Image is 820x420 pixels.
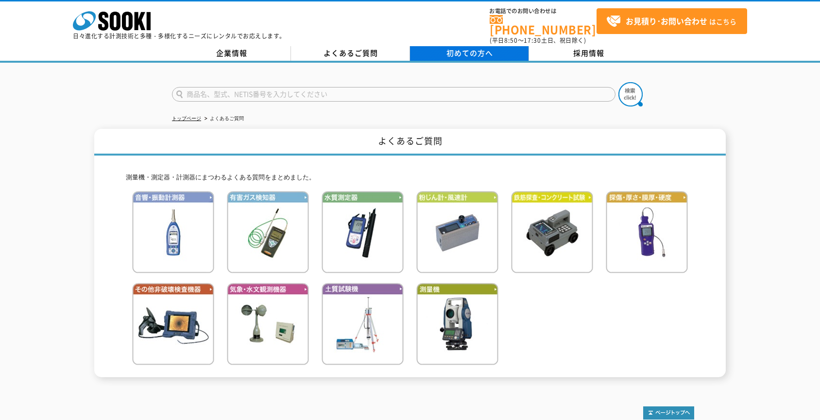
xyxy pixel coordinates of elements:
img: 測量機 [416,283,498,365]
span: はこちら [606,14,736,29]
span: 8:50 [504,36,518,45]
input: 商品名、型式、NETIS番号を入力してください [172,87,615,102]
a: お見積り･お問い合わせはこちら [597,8,747,34]
a: 採用情報 [529,46,648,61]
img: 水質測定器 [322,191,404,273]
img: 気象・水文観測機器 [227,283,309,365]
img: トップページへ [643,406,694,420]
li: よくあるご質問 [203,114,244,124]
p: 測量機・測定器・計測器にまつわるよくある質問をまとめました。 [126,173,694,183]
span: 初めての方へ [446,48,493,58]
a: 初めての方へ [410,46,529,61]
img: 有害ガス検知器 [227,191,309,273]
img: 音響・振動計測器 [132,191,214,273]
img: btn_search.png [618,82,643,106]
img: 土質試験機 [322,283,404,365]
img: その他非破壊検査機器 [132,283,214,365]
a: よくあるご質問 [291,46,410,61]
a: トップページ [172,116,201,121]
span: (平日 ～ 土日、祝日除く) [490,36,586,45]
img: 探傷・厚さ・膜厚・硬度 [606,191,688,273]
p: 日々進化する計測技術と多種・多様化するニーズにレンタルでお応えします。 [73,33,286,39]
a: 企業情報 [172,46,291,61]
span: お電話でのお問い合わせは [490,8,597,14]
img: 粉じん計・風速計 [416,191,498,273]
a: [PHONE_NUMBER] [490,15,597,35]
strong: お見積り･お問い合わせ [626,15,707,27]
span: 17:30 [524,36,541,45]
h1: よくあるご質問 [94,129,726,156]
img: 鉄筋検査・コンクリート試験 [511,191,593,273]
